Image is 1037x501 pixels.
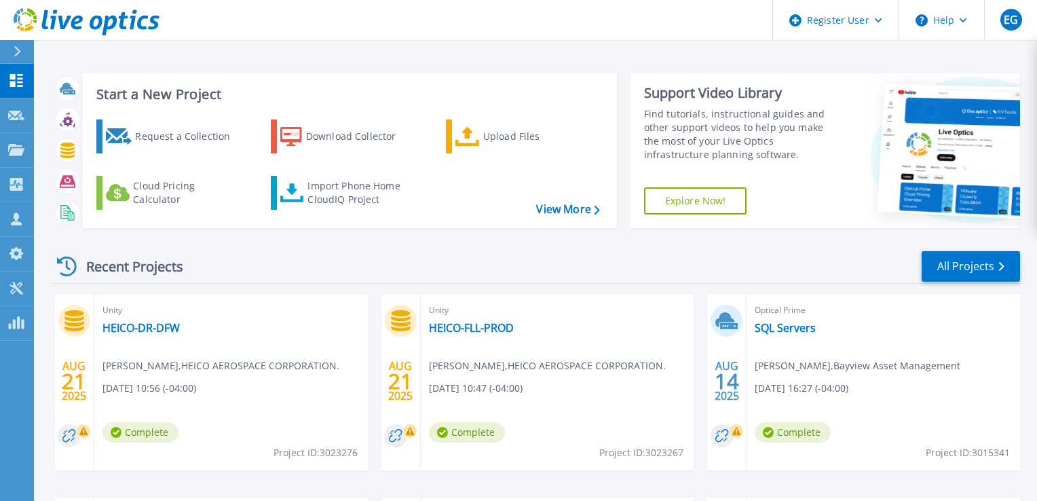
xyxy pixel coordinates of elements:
[644,84,840,102] div: Support Video Library
[429,422,505,443] span: Complete
[922,251,1020,282] a: All Projects
[446,119,597,153] a: Upload Files
[102,381,196,396] span: [DATE] 10:56 (-04:00)
[755,321,816,335] a: SQL Servers
[306,123,415,150] div: Download Collector
[271,119,422,153] a: Download Collector
[133,179,242,206] div: Cloud Pricing Calculator
[61,356,87,406] div: AUG 2025
[274,445,358,460] span: Project ID: 3023276
[102,358,339,373] span: [PERSON_NAME] , HEICO AEROSPACE CORPORATION.
[429,321,514,335] a: HEICO-FLL-PROD
[755,358,960,373] span: [PERSON_NAME] , Bayview Asset Management
[599,445,683,460] span: Project ID: 3023267
[96,119,248,153] a: Request a Collection
[96,176,248,210] a: Cloud Pricing Calculator
[714,356,740,406] div: AUG 2025
[755,303,1012,318] span: Optical Prime
[1004,14,1018,25] span: EG
[429,381,523,396] span: [DATE] 10:47 (-04:00)
[429,358,666,373] span: [PERSON_NAME] , HEICO AEROSPACE CORPORATION.
[483,123,592,150] div: Upload Files
[102,321,180,335] a: HEICO-DR-DFW
[307,179,413,206] div: Import Phone Home CloudIQ Project
[926,445,1010,460] span: Project ID: 3015341
[536,203,599,216] a: View More
[715,375,739,387] span: 14
[52,250,202,283] div: Recent Projects
[429,303,686,318] span: Unity
[135,123,244,150] div: Request a Collection
[102,303,360,318] span: Unity
[644,187,747,215] a: Explore Now!
[755,422,831,443] span: Complete
[388,375,413,387] span: 21
[388,356,413,406] div: AUG 2025
[755,381,848,396] span: [DATE] 16:27 (-04:00)
[62,375,86,387] span: 21
[102,422,178,443] span: Complete
[644,107,840,162] div: Find tutorials, instructional guides and other support videos to help you make the most of your L...
[96,87,599,102] h3: Start a New Project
